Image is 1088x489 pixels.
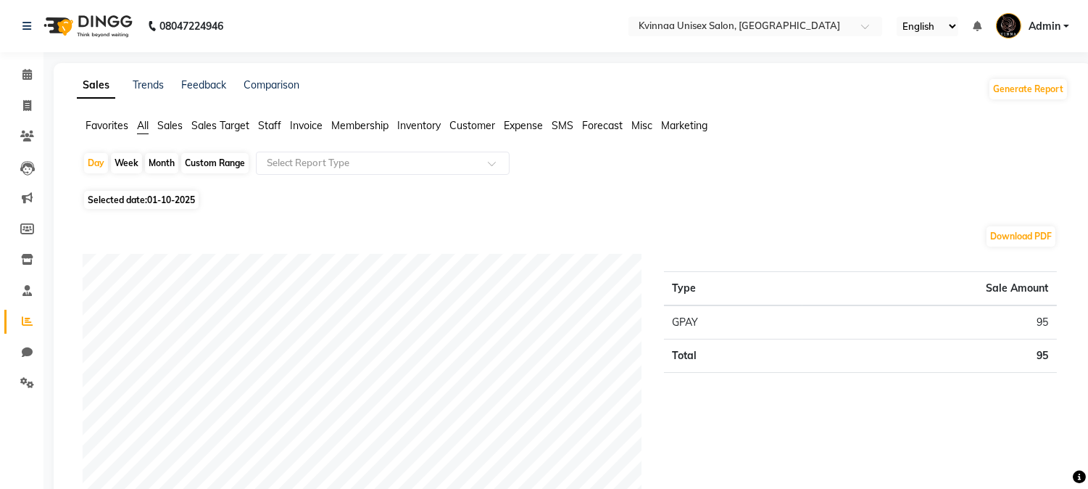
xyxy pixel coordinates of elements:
div: Month [145,153,178,173]
button: Download PDF [987,226,1055,247]
span: Customer [449,119,495,132]
span: Forecast [582,119,623,132]
a: Trends [133,78,164,91]
span: All [137,119,149,132]
span: Misc [631,119,652,132]
b: 08047224946 [159,6,223,46]
div: Week [111,153,142,173]
td: GPAY [664,305,802,340]
img: logo [37,6,136,46]
span: 01-10-2025 [147,194,195,205]
span: Favorites [86,119,128,132]
a: Sales [77,73,115,99]
span: Staff [258,119,281,132]
div: Custom Range [181,153,249,173]
button: Generate Report [989,79,1067,99]
th: Sale Amount [802,272,1057,306]
td: 95 [802,340,1057,373]
img: Admin [996,13,1021,38]
a: Comparison [244,78,299,91]
span: Marketing [661,119,707,132]
span: Inventory [397,119,441,132]
span: Expense [504,119,543,132]
span: Sales Target [191,119,249,132]
span: SMS [552,119,573,132]
td: Total [664,340,802,373]
span: Membership [331,119,389,132]
span: Invoice [290,119,323,132]
div: Day [84,153,108,173]
th: Type [664,272,802,306]
span: Selected date: [84,191,199,209]
span: Admin [1029,19,1060,34]
a: Feedback [181,78,226,91]
span: Sales [157,119,183,132]
td: 95 [802,305,1057,340]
